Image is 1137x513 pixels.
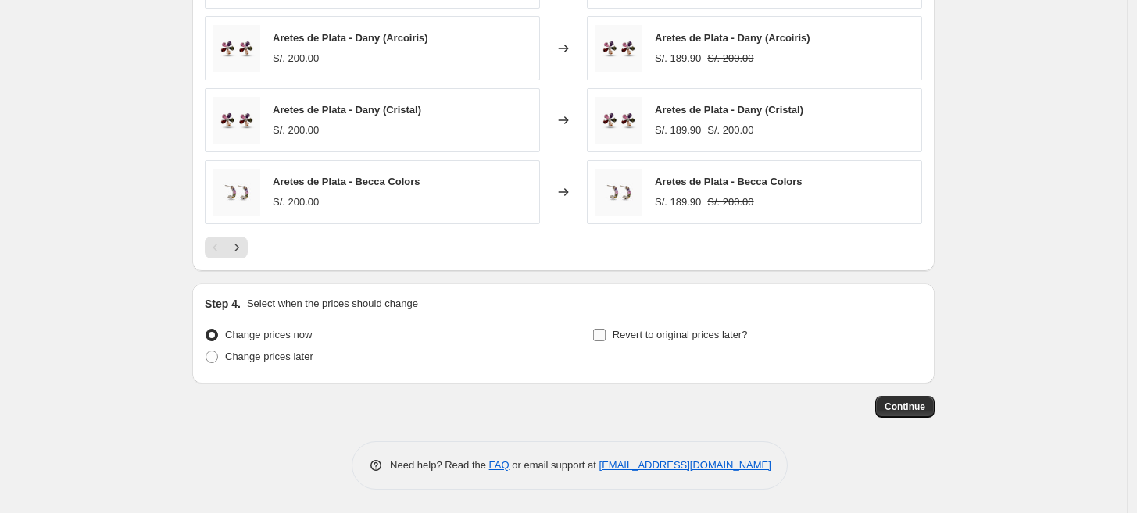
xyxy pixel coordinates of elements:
p: Select when the prices should change [247,296,418,312]
span: S/. 189.90 [655,196,701,208]
span: Aretes de Plata - Becca Colors [273,176,420,187]
span: S/. 200.00 [707,124,753,136]
nav: Pagination [205,237,248,258]
img: aretes_de_mujer_plata_fina_becca_colors_001_80x.jpg [595,169,642,216]
span: Need help? Read the [390,459,489,471]
span: S/. 200.00 [707,52,753,64]
span: S/. 189.90 [655,124,701,136]
img: aretes_de_mujer_plata_fina_becca_colors_001_80x.jpg [213,169,260,216]
span: S/. 200.00 [273,124,319,136]
span: Change prices now [225,329,312,340]
span: S/. 200.00 [707,196,753,208]
span: Aretes de Plata - Dany (Cristal) [273,104,421,116]
span: Continue [885,401,925,413]
a: [EMAIL_ADDRESS][DOMAIN_NAME] [599,459,771,471]
img: aretes_de_mujer_plata_dany_arcoiris_01_80x.png [213,25,260,72]
span: S/. 200.00 [273,196,319,208]
img: aretes_de_mujer_plata_dany_arcoiris_01_80x.png [595,25,642,72]
span: S/. 200.00 [273,52,319,64]
span: Change prices later [225,351,313,362]
span: Aretes de Plata - Dany (Cristal) [655,104,803,116]
span: Aretes de Plata - Becca Colors [655,176,803,187]
span: S/. 189.90 [655,52,701,64]
span: Aretes de Plata - Dany (Arcoiris) [273,32,428,44]
button: Continue [875,396,935,418]
h2: Step 4. [205,296,241,312]
img: aretes_de_mujer_plata_dany_arcoiris_01_80x.png [213,97,260,144]
a: FAQ [489,459,510,471]
span: or email support at [510,459,599,471]
span: Revert to original prices later? [613,329,748,340]
button: Next [226,237,248,258]
img: aretes_de_mujer_plata_dany_arcoiris_01_80x.png [595,97,642,144]
span: Aretes de Plata - Dany (Arcoiris) [655,32,810,44]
